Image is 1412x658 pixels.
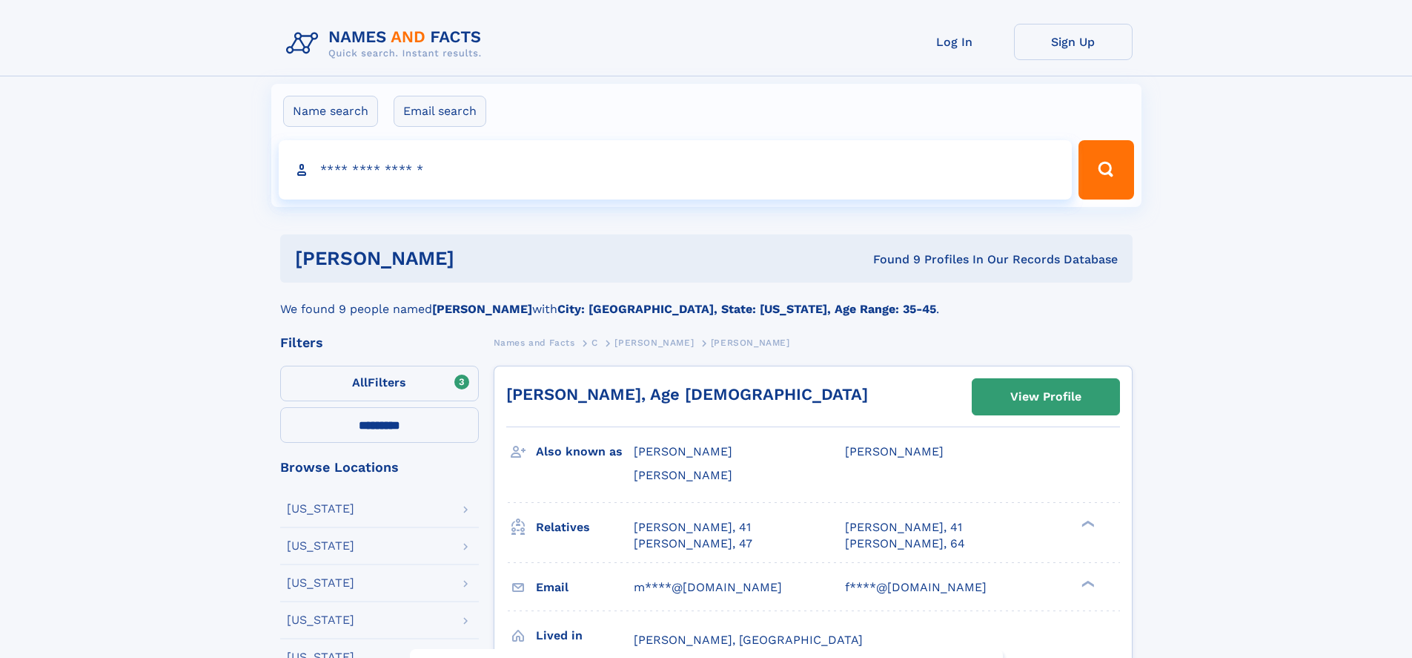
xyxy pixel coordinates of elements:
[634,444,732,458] span: [PERSON_NAME]
[634,536,752,552] a: [PERSON_NAME], 47
[663,251,1118,268] div: Found 9 Profiles In Our Records Database
[432,302,532,316] b: [PERSON_NAME]
[972,379,1119,415] a: View Profile
[506,385,868,404] a: [PERSON_NAME], Age [DEMOGRAPHIC_DATA]
[536,439,634,464] h3: Also known as
[295,249,664,268] h1: [PERSON_NAME]
[536,515,634,540] h3: Relatives
[279,140,1073,200] input: search input
[1078,579,1096,588] div: ❯
[614,338,694,348] span: [PERSON_NAME]
[634,633,863,647] span: [PERSON_NAME], [GEOGRAPHIC_DATA]
[1010,380,1081,414] div: View Profile
[280,283,1133,318] div: We found 9 people named with .
[352,375,368,389] span: All
[287,614,354,626] div: [US_STATE]
[280,24,494,64] img: Logo Names and Facts
[614,333,694,352] a: [PERSON_NAME]
[591,338,598,348] span: C
[394,96,486,127] label: Email search
[845,536,965,552] a: [PERSON_NAME], 64
[287,540,354,552] div: [US_STATE]
[1014,24,1133,60] a: Sign Up
[536,623,634,648] h3: Lived in
[845,519,962,536] a: [PERSON_NAME], 41
[1078,519,1096,528] div: ❯
[494,333,575,352] a: Names and Facts
[1078,140,1133,200] button: Search Button
[536,575,634,600] h3: Email
[634,468,732,482] span: [PERSON_NAME]
[287,503,354,515] div: [US_STATE]
[895,24,1014,60] a: Log In
[557,302,936,316] b: City: [GEOGRAPHIC_DATA], State: [US_STATE], Age Range: 35-45
[845,444,944,458] span: [PERSON_NAME]
[280,461,479,474] div: Browse Locations
[634,519,751,536] a: [PERSON_NAME], 41
[287,577,354,589] div: [US_STATE]
[283,96,378,127] label: Name search
[591,333,598,352] a: C
[280,336,479,349] div: Filters
[280,366,479,401] label: Filters
[711,338,790,348] span: [PERSON_NAME]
